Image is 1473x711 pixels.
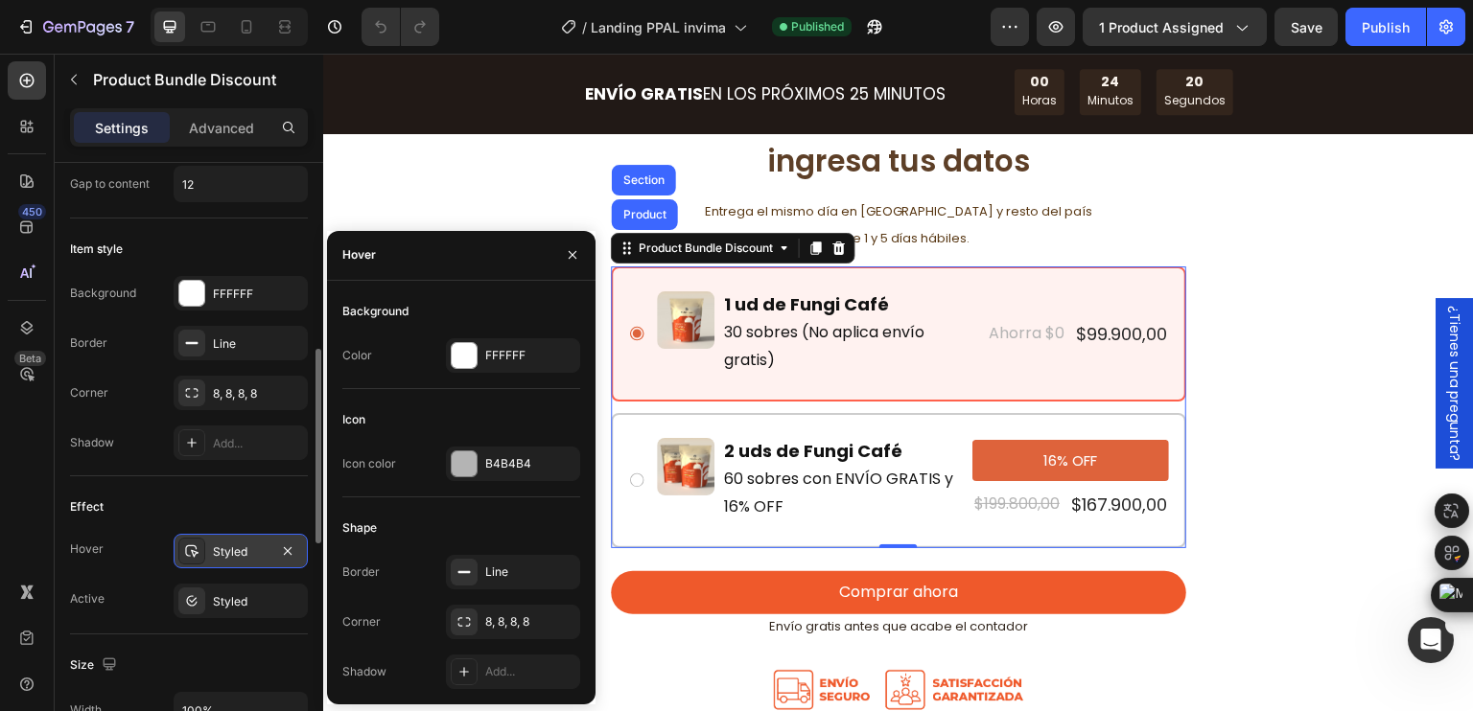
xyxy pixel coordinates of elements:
div: 24 [764,19,810,36]
h2: EN LOS PRÓXIMOS 25 MINUTOS [262,24,624,57]
div: Border [70,334,107,352]
div: Undo/Redo [362,8,439,46]
span: / [582,17,587,37]
p: 1 ud de Fungi Café [401,240,646,262]
div: Corner [342,613,381,631]
span: ¿Tienes una pregunta? [1122,252,1141,407]
div: Styled [213,593,303,610]
p: Segundos [841,36,902,57]
div: Border [342,563,380,581]
iframe: Design area [323,54,1473,711]
span: Landing PPAL invima [591,17,726,37]
div: Publish [1362,17,1410,37]
button: 7 [8,8,143,46]
div: B4B4B4 [485,455,575,472]
div: Section [296,121,345,132]
div: Active [70,590,105,608]
div: 00 [699,19,734,36]
div: Effect [70,498,104,516]
div: Line [213,335,303,353]
div: Shape [342,519,377,537]
div: Icon [342,411,365,428]
button: Comprar ahora [288,517,863,561]
div: Icon color [342,455,396,472]
p: Ahorra $0 [666,266,741,294]
div: Styled [213,543,269,561]
div: Shadow [342,663,386,680]
div: Size [70,653,121,678]
div: Comprar ahora [516,525,635,553]
div: Gap to content [70,175,150,193]
div: FFFFFF [485,347,575,364]
span: entre 1 y 5 días hábiles. [504,175,647,194]
div: Shadow [70,434,114,451]
div: 450 [18,204,46,219]
input: Auto [175,167,307,201]
strong: ENVÍO GRATIS [262,29,380,52]
img: 1_sellos_form_fungi_releasit_copy.webp [384,608,767,665]
button: Publish [1345,8,1426,46]
div: Add... [213,435,303,452]
div: $167.900,00 [746,438,846,464]
span: Save [1291,19,1322,35]
div: Beta [14,351,46,366]
h2: Selecciona tu oferta e ingresa tus datos [384,47,767,128]
div: 8, 8, 8, 8 [213,385,303,402]
button: Save [1274,8,1338,46]
div: Item style [70,241,123,258]
div: Product [296,155,347,167]
p: Settings [95,118,149,138]
div: 8, 8, 8, 8 [485,613,575,631]
iframe: Intercom live chat [1408,617,1454,663]
div: 20 [841,19,902,36]
p: 2 uds de Fungi Café [401,386,632,408]
button: 1 product assigned [1083,8,1267,46]
div: FFFFFF [213,286,303,303]
p: Minutos [764,36,810,57]
div: Hover [342,246,376,264]
div: $99.900,00 [751,267,846,293]
pre: 16% OFF [710,386,786,427]
div: Hover [70,540,104,558]
span: 1 product assigned [1099,17,1224,37]
div: Add... [485,663,575,680]
p: Horas [699,36,734,57]
img: fungi_1_doypack.webp [334,238,391,295]
p: 60 sobres con ENVÍO GRATIS y 16% OFF [401,412,632,468]
div: Product Bundle Discount [312,186,454,203]
p: 7 [126,15,134,38]
span: Entrega el mismo día en [GEOGRAPHIC_DATA] y resto del país [382,149,770,167]
p: 30 sobres (No aplica envío gratis) [401,265,646,321]
img: fungi_2_doypack.webp [334,384,391,442]
div: Background [70,285,136,302]
div: Color [342,347,372,364]
div: Background [342,303,409,320]
p: Product Bundle Discount [93,68,300,91]
div: Corner [70,384,108,401]
p: Advanced [189,118,254,138]
div: $199.800,00 [649,435,738,467]
span: Envío gratis antes que acabe el contador [446,563,705,582]
div: Line [485,563,575,581]
span: Published [791,18,844,35]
